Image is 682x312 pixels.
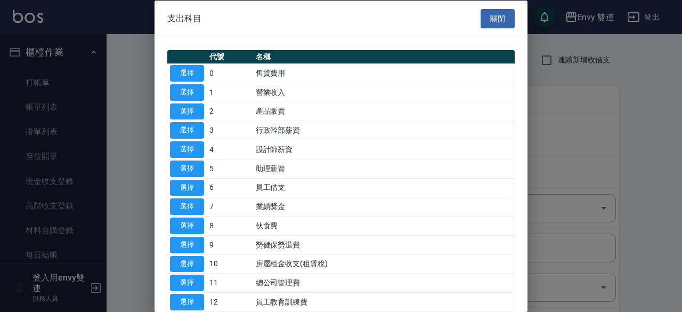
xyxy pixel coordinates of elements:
[207,50,253,64] th: 代號
[170,236,204,253] button: 選擇
[253,197,515,216] td: 業績獎金
[253,235,515,254] td: 勞健保勞退費
[207,102,253,121] td: 2
[253,178,515,197] td: 員工借支
[170,84,204,100] button: 選擇
[481,9,515,28] button: 關閉
[253,63,515,83] td: 售貨費用
[170,255,204,272] button: 選擇
[170,275,204,291] button: 選擇
[170,103,204,119] button: 選擇
[253,273,515,292] td: 總公司管理費
[253,121,515,140] td: 行政幹部薪資
[207,254,253,274] td: 10
[253,159,515,178] td: 助理薪資
[207,292,253,311] td: 12
[170,294,204,310] button: 選擇
[170,179,204,196] button: 選擇
[207,273,253,292] td: 11
[167,13,201,23] span: 支出科目
[253,216,515,235] td: 伙食費
[170,122,204,139] button: 選擇
[207,159,253,178] td: 5
[170,198,204,215] button: 選擇
[253,50,515,64] th: 名稱
[170,218,204,234] button: 選擇
[207,197,253,216] td: 7
[170,65,204,82] button: 選擇
[253,254,515,274] td: 房屋租金收支(租賃稅)
[207,178,253,197] td: 6
[253,102,515,121] td: 產品販賣
[207,216,253,235] td: 8
[207,83,253,102] td: 1
[207,121,253,140] td: 3
[253,83,515,102] td: 營業收入
[170,141,204,158] button: 選擇
[253,140,515,159] td: 設計師薪資
[170,160,204,177] button: 選擇
[207,63,253,83] td: 0
[207,140,253,159] td: 4
[253,292,515,311] td: 員工教育訓練費
[207,235,253,254] td: 9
